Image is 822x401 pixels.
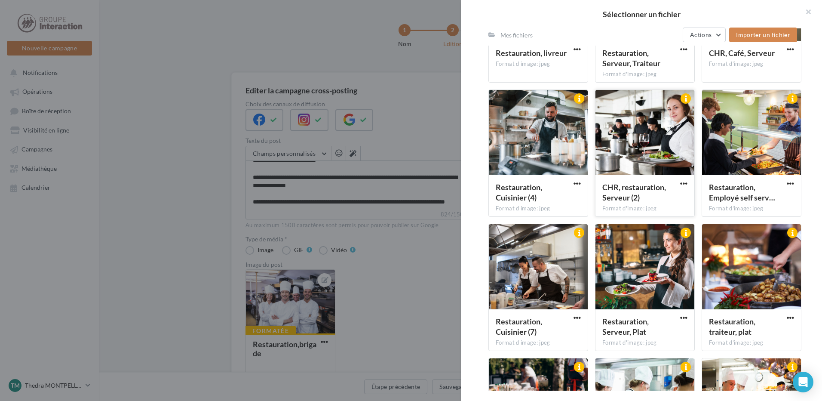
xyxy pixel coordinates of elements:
[496,182,542,202] span: Restauration, Cuisinier (4)
[602,48,660,68] span: Restauration, Serveur, Traiteur
[709,339,794,347] div: Format d'image: jpeg
[602,339,687,347] div: Format d'image: jpeg
[602,317,649,336] span: Restauration, Serveur, Plat
[709,317,755,336] span: Restauration, traiteur, plat
[709,60,794,68] div: Format d'image: jpeg
[709,182,775,202] span: Restauration, Employé self service
[793,372,813,392] div: Open Intercom Messenger
[602,205,687,213] div: Format d'image: jpeg
[496,339,581,347] div: Format d'image: jpeg
[709,205,794,213] div: Format d'image: jpeg
[602,71,687,78] div: Format d'image: jpeg
[496,205,581,213] div: Format d'image: jpeg
[496,317,542,336] span: Restauration, Cuisinier (7)
[729,28,797,42] button: Importer un fichier
[500,31,533,40] div: Mes fichiers
[736,31,790,38] span: Importer un fichier
[496,48,567,58] span: Restauration, livreur
[690,31,712,38] span: Actions
[496,60,581,68] div: Format d'image: jpeg
[683,28,726,42] button: Actions
[709,48,775,58] span: CHR, Café, Serveur
[602,182,666,202] span: CHR, restauration, Serveur (2)
[475,10,808,18] h2: Sélectionner un fichier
